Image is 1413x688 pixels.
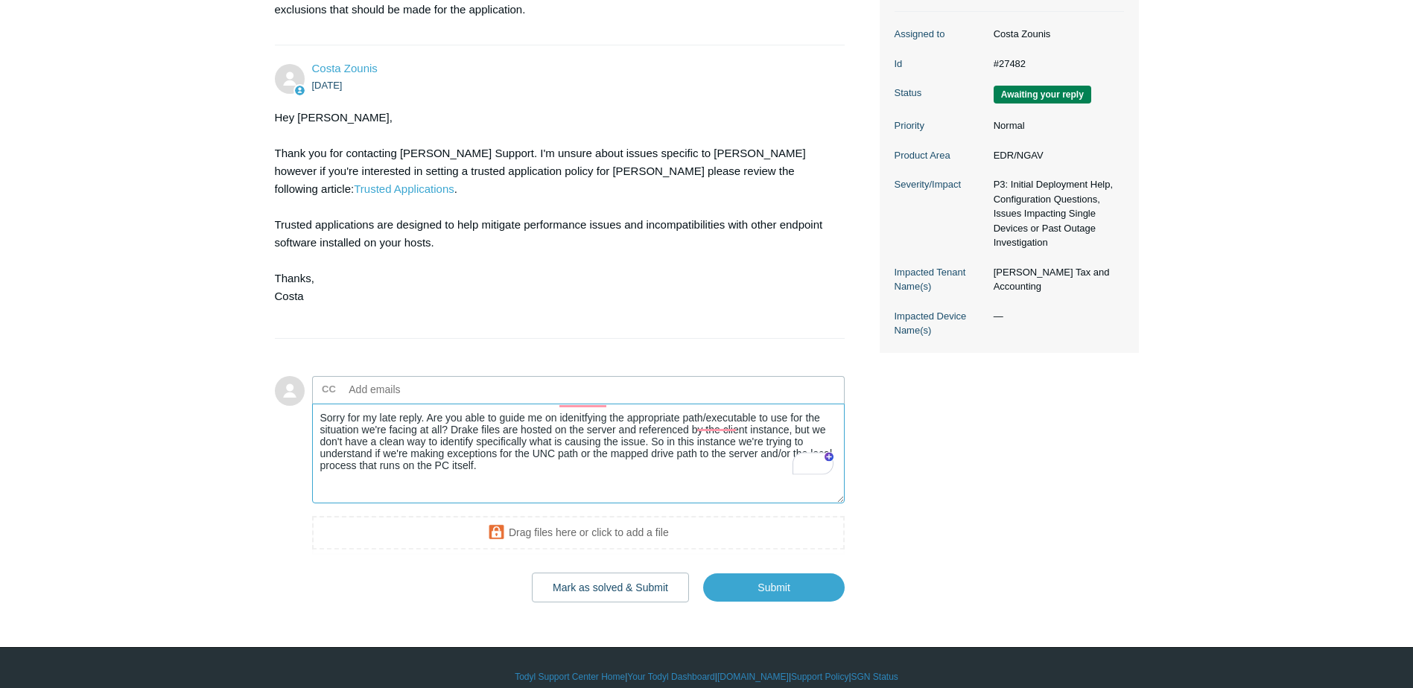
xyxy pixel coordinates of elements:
dt: Impacted Device Name(s) [895,309,986,338]
dd: EDR/NGAV [986,148,1124,163]
dt: Assigned to [895,27,986,42]
dt: Status [895,86,986,101]
button: Mark as solved & Submit [532,573,689,602]
dd: #27482 [986,57,1124,71]
div: Hey [PERSON_NAME], Thank you for contacting [PERSON_NAME] Support. I'm unsure about issues specif... [275,109,831,323]
dd: Normal [986,118,1124,133]
dd: [PERSON_NAME] Tax and Accounting [986,265,1124,294]
a: Your Todyl Dashboard [627,670,714,684]
a: Todyl Support Center Home [515,670,625,684]
label: CC [322,378,336,401]
a: SGN Status [851,670,898,684]
a: Costa Zounis [312,62,378,74]
time: 08/15/2025, 13:29 [312,80,343,91]
dt: Product Area [895,148,986,163]
div: | | | | [275,670,1139,684]
dt: Impacted Tenant Name(s) [895,265,986,294]
input: Add emails [343,378,504,401]
dt: Id [895,57,986,71]
textarea: To enrich screen reader interactions, please activate Accessibility in Grammarly extension settings [312,404,845,504]
dd: P3: Initial Deployment Help, Configuration Questions, Issues Impacting Single Devices or Past Out... [986,177,1124,250]
dt: Priority [895,118,986,133]
a: [DOMAIN_NAME] [717,670,789,684]
input: Submit [703,573,845,602]
dd: Costa Zounis [986,27,1124,42]
span: We are waiting for you to respond [994,86,1091,103]
dt: Severity/Impact [895,177,986,192]
a: Trusted Applications [354,182,454,195]
dd: — [986,309,1124,324]
a: Support Policy [791,670,848,684]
